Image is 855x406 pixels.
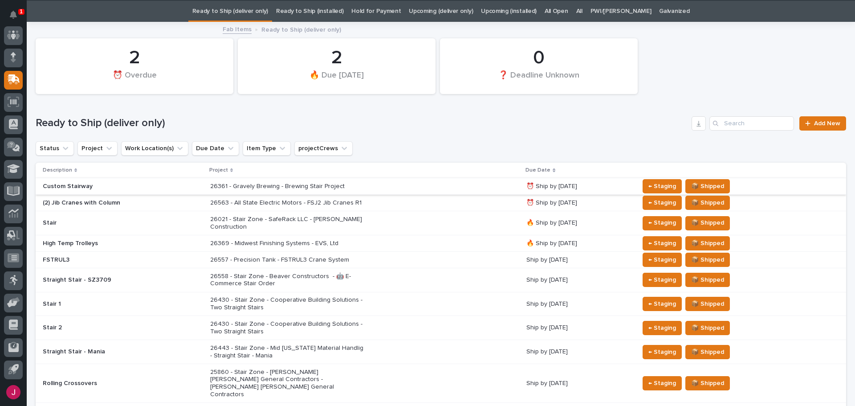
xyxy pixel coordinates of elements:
[77,141,118,156] button: Project
[648,181,676,192] span: ← Staging
[36,268,846,292] tr: Straight Stair - SZ370926558 - Stair Zone - Beaver Constructors - 🤖 E-Commerce Stair OrderShip by...
[525,165,550,175] p: Due Date
[121,141,188,156] button: Work Location(s)
[526,276,631,284] p: Ship by [DATE]
[685,253,730,267] button: 📦 Shipped
[210,256,366,264] p: 26557 - Precision Tank - FSTRUL3 Crane System
[36,235,846,251] tr: High Temp Trolleys26369 - Midwest Finishing Systems - EVS, Ltd🔥 Ship by [DATE]← Staging📦 Shipped
[20,8,23,15] p: 1
[526,183,631,190] p: ⏰ Ship by [DATE]
[659,1,689,22] a: Galvanized
[685,273,730,287] button: 📦 Shipped
[455,70,623,89] div: ❓ Deadline Unknown
[243,141,291,156] button: Item Type
[814,120,840,127] span: Add New
[276,1,343,22] a: Ready to Ship (installed)
[36,195,846,211] tr: (2) Jib Cranes with Column26563 - All State Electric Motors - FSJ2 Jib Cranes R1⏰ Ship by [DATE]←...
[691,238,724,249] span: 📦 Shipped
[36,211,846,235] tr: Stair26021 - Stair Zone - SafeRack LLC - [PERSON_NAME] Construction🔥 Ship by [DATE]← Staging📦 Shi...
[351,1,401,22] a: Hold for Payment
[643,345,682,359] button: ← Staging
[691,378,724,389] span: 📦 Shipped
[11,11,23,25] div: Notifications1
[43,348,199,356] p: Straight Stair - Mania
[685,179,730,193] button: 📦 Shipped
[648,299,676,309] span: ← Staging
[643,273,682,287] button: ← Staging
[526,324,631,332] p: Ship by [DATE]
[691,181,724,192] span: 📦 Shipped
[648,197,676,208] span: ← Staging
[43,324,199,332] p: Stair 2
[648,378,676,389] span: ← Staging
[51,70,218,89] div: ⏰ Overdue
[51,47,218,69] div: 2
[545,1,568,22] a: All Open
[210,183,366,190] p: 26361 - Gravely Brewing - Brewing Stair Project
[36,141,74,156] button: Status
[4,383,23,402] button: users-avatar
[648,254,676,265] span: ← Staging
[691,197,724,208] span: 📦 Shipped
[691,275,724,285] span: 📦 Shipped
[210,216,366,231] p: 26021 - Stair Zone - SafeRack LLC - [PERSON_NAME] Construction
[210,240,366,247] p: 26369 - Midwest Finishing Systems - EVS, Ltd
[648,347,676,357] span: ← Staging
[685,321,730,335] button: 📦 Shipped
[409,1,473,22] a: Upcoming (deliver only)
[294,141,353,156] button: projectCrews
[36,178,846,195] tr: Custom Stairway26361 - Gravely Brewing - Brewing Stair Project⏰ Ship by [DATE]← Staging📦 Shipped
[590,1,651,22] a: PWI/[PERSON_NAME]
[643,236,682,250] button: ← Staging
[192,141,239,156] button: Due Date
[643,196,682,210] button: ← Staging
[223,24,252,34] a: Fab Items
[691,254,724,265] span: 📦 Shipped
[691,323,724,333] span: 📦 Shipped
[36,316,846,340] tr: Stair 226430 - Stair Zone - Cooperative Building Solutions - Two Straight StairsShip by [DATE]← S...
[526,380,631,387] p: Ship by [DATE]
[691,217,724,228] span: 📦 Shipped
[526,219,631,227] p: 🔥 Ship by [DATE]
[526,300,631,308] p: Ship by [DATE]
[685,216,730,230] button: 📦 Shipped
[36,292,846,316] tr: Stair 126430 - Stair Zone - Cooperative Building Solutions - Two Straight StairsShip by [DATE]← S...
[526,199,631,207] p: ⏰ Ship by [DATE]
[210,344,366,360] p: 26443 - Stair Zone - Mid [US_STATE] Material Handlig - Straight Stair - Mania
[685,196,730,210] button: 📦 Shipped
[643,216,682,230] button: ← Staging
[799,116,846,131] a: Add New
[43,380,199,387] p: Rolling Crossovers
[43,300,199,308] p: Stair 1
[210,320,366,336] p: 26430 - Stair Zone - Cooperative Building Solutions - Two Straight Stairs
[643,376,682,390] button: ← Staging
[43,165,72,175] p: Description
[685,345,730,359] button: 📦 Shipped
[526,256,631,264] p: Ship by [DATE]
[36,117,688,130] h1: Ready to Ship (deliver only)
[643,297,682,311] button: ← Staging
[253,70,420,89] div: 🔥 Due [DATE]
[210,273,366,288] p: 26558 - Stair Zone - Beaver Constructors - 🤖 E-Commerce Stair Order
[481,1,537,22] a: Upcoming (installed)
[4,5,23,24] button: Notifications
[691,299,724,309] span: 📦 Shipped
[210,369,366,398] p: 25860 - Stair Zone - [PERSON_NAME] [PERSON_NAME] General Contractors - [PERSON_NAME] [PERSON_NAME...
[526,240,631,247] p: 🔥 Ship by [DATE]
[209,165,228,175] p: Project
[43,219,199,227] p: Stair
[36,340,846,364] tr: Straight Stair - Mania26443 - Stair Zone - Mid [US_STATE] Material Handlig - Straight Stair - Man...
[36,251,846,268] tr: FSTRUL326557 - Precision Tank - FSTRUL3 Crane SystemShip by [DATE]← Staging📦 Shipped
[210,199,366,207] p: 26563 - All State Electric Motors - FSJ2 Jib Cranes R1
[36,364,846,403] tr: Rolling Crossovers25860 - Stair Zone - [PERSON_NAME] [PERSON_NAME] General Contractors - [PERSON_...
[709,116,794,131] div: Search
[691,347,724,357] span: 📦 Shipped
[43,240,199,247] p: High Temp Trolleys
[455,47,623,69] div: 0
[648,217,676,228] span: ← Staging
[648,275,676,285] span: ← Staging
[43,256,199,264] p: FSTRUL3
[526,348,631,356] p: Ship by [DATE]
[43,183,199,190] p: Custom Stairway
[643,179,682,193] button: ← Staging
